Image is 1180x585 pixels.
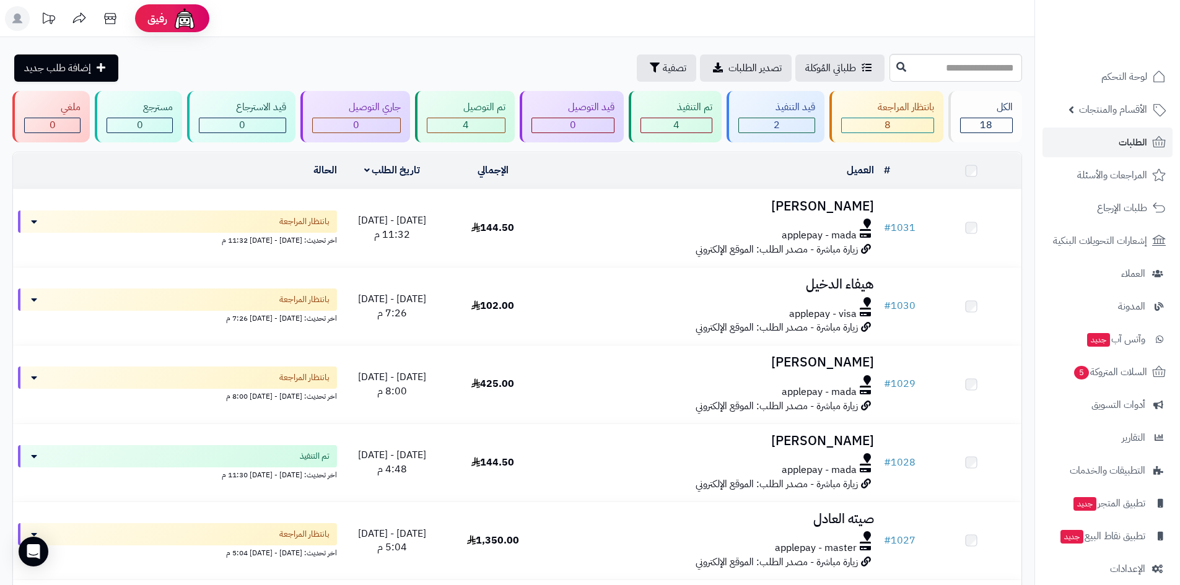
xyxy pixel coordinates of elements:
span: 144.50 [471,455,514,470]
span: 2 [774,118,780,132]
span: 5 [1074,366,1089,379]
a: قيد التوصيل 0 [517,91,626,142]
span: 0 [570,118,576,132]
a: تم التنفيذ 4 [626,91,724,142]
div: اخر تحديث: [DATE] - [DATE] 11:32 م [18,233,337,246]
a: الكل18 [946,91,1025,142]
div: اخر تحديث: [DATE] - [DATE] 7:26 م [18,311,337,324]
span: زيارة مباشرة - مصدر الطلب: الموقع الإلكتروني [696,320,858,335]
span: # [884,533,891,548]
span: جديد [1060,530,1083,544]
span: applepay - mada [782,463,857,477]
a: تحديثات المنصة [33,6,64,34]
a: #1029 [884,376,916,391]
span: زيارة مباشرة - مصدر الطلب: الموقع الإلكتروني [696,242,858,257]
span: [DATE] - [DATE] 5:04 م [358,526,426,555]
span: التقارير [1122,429,1145,446]
span: التطبيقات والخدمات [1070,462,1145,479]
span: 8 [885,118,891,132]
div: قيد التوصيل [531,100,614,115]
a: #1030 [884,298,916,313]
div: بانتظار المراجعة [841,100,934,115]
div: 0 [25,118,80,132]
div: اخر تحديث: [DATE] - [DATE] 11:30 م [18,467,337,480]
span: # [884,298,891,313]
span: [DATE] - [DATE] 4:48 م [358,448,426,477]
span: بانتظار المراجعة [279,371,330,384]
h3: [PERSON_NAME] [548,434,874,448]
a: إشعارات التحويلات البنكية [1042,226,1173,256]
div: اخر تحديث: [DATE] - [DATE] 8:00 م [18,389,337,402]
a: ملغي 0 [10,91,92,142]
a: بانتظار المراجعة 8 [827,91,946,142]
span: [DATE] - [DATE] 8:00 م [358,370,426,399]
span: 0 [239,118,245,132]
div: اخر تحديث: [DATE] - [DATE] 5:04 م [18,545,337,558]
h3: صيته العادل [548,512,874,526]
a: #1031 [884,220,916,235]
a: الإجمالي [478,163,509,178]
div: 4 [641,118,712,132]
span: زيارة مباشرة - مصدر الطلب: الموقع الإلكتروني [696,555,858,570]
span: 0 [50,118,56,132]
a: تطبيق نقاط البيعجديد [1042,521,1173,551]
span: طلبات الإرجاع [1097,199,1147,217]
span: 4 [673,118,680,132]
a: تصدير الطلبات [700,54,792,82]
span: طلباتي المُوكلة [805,61,856,76]
a: قيد الاسترجاع 0 [185,91,297,142]
a: قيد التنفيذ 2 [724,91,826,142]
span: تصفية [663,61,686,76]
span: المدونة [1118,298,1145,315]
a: الطلبات [1042,128,1173,157]
span: # [884,455,891,470]
span: إشعارات التحويلات البنكية [1053,232,1147,249]
h3: [PERSON_NAME] [548,355,874,370]
a: # [884,163,890,178]
span: أدوات التسويق [1091,396,1145,414]
a: الحالة [313,163,337,178]
span: تطبيق المتجر [1072,495,1145,512]
span: رفيق [147,11,167,26]
a: أدوات التسويق [1042,390,1173,420]
a: طلبات الإرجاع [1042,193,1173,223]
span: السلات المتروكة [1073,363,1147,381]
a: لوحة التحكم [1042,62,1173,92]
a: إضافة طلب جديد [14,54,118,82]
span: وآتس آب [1086,331,1145,348]
a: #1028 [884,455,916,470]
div: ملغي [24,100,81,115]
img: ai-face.png [172,6,197,31]
a: وآتس آبجديد [1042,324,1173,354]
div: تم التوصيل [427,100,505,115]
span: applepay - master [775,541,857,555]
a: طلباتي المُوكلة [795,54,885,82]
a: الإعدادات [1042,554,1173,584]
a: المدونة [1042,292,1173,321]
a: مسترجع 0 [92,91,185,142]
span: applepay - mada [782,228,857,243]
span: تصدير الطلبات [728,61,782,76]
div: 0 [313,118,400,132]
span: applepay - mada [782,385,857,399]
span: تطبيق نقاط البيع [1059,527,1145,545]
span: 102.00 [471,298,514,313]
a: العميل [847,163,874,178]
a: السلات المتروكة5 [1042,357,1173,387]
div: قيد التنفيذ [738,100,815,115]
span: 0 [137,118,143,132]
span: زيارة مباشرة - مصدر الطلب: الموقع الإلكتروني [696,399,858,414]
a: التقارير [1042,423,1173,453]
span: المراجعات والأسئلة [1077,167,1147,184]
span: بانتظار المراجعة [279,215,330,228]
span: الأقسام والمنتجات [1079,101,1147,118]
span: applepay - visa [789,307,857,321]
span: جديد [1087,333,1110,347]
div: قيد الاسترجاع [199,100,286,115]
button: تصفية [637,54,696,82]
span: الطلبات [1119,134,1147,151]
span: [DATE] - [DATE] 7:26 م [358,292,426,321]
div: 2 [739,118,814,132]
a: المراجعات والأسئلة [1042,160,1173,190]
div: 8 [842,118,933,132]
